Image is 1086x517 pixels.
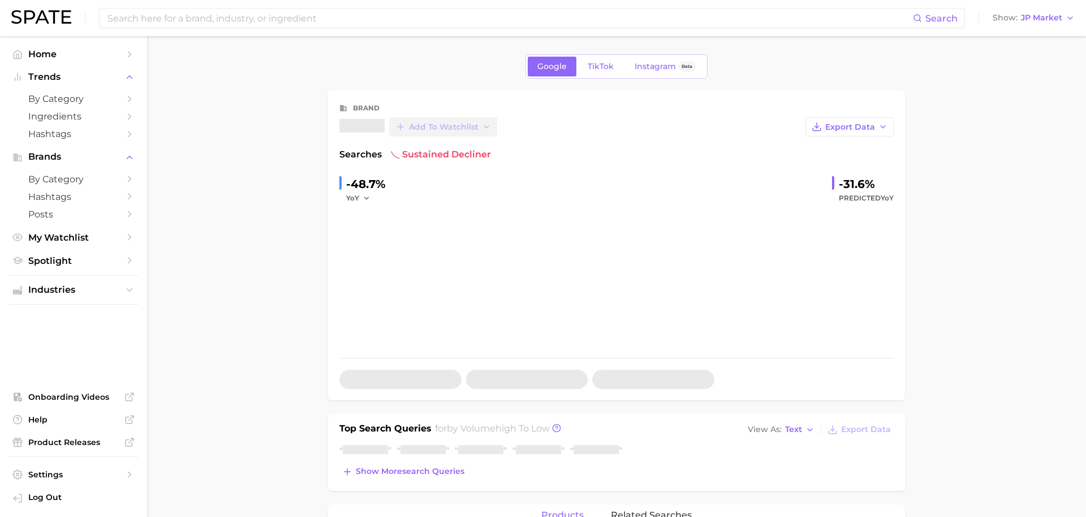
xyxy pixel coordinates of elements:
span: Instagram [635,62,676,71]
span: Brands [28,152,119,162]
span: Show [993,15,1018,21]
span: Trends [28,72,119,82]
input: Search here for a brand, industry, or ingredient [106,8,913,28]
span: Help [28,415,119,425]
button: YoY [346,191,370,205]
a: Help [9,411,138,428]
span: Add to Watchlist [409,122,479,132]
button: Show moresearch queries [339,464,467,480]
img: sustained decliner [391,150,400,159]
button: Export Data [825,422,894,438]
span: Spotlight [28,255,119,266]
button: Export Data [805,117,894,136]
span: sustained decliner [391,148,491,161]
span: Home [28,49,119,59]
div: -48.7% [346,175,386,193]
a: by Category [9,170,138,188]
span: View As [748,426,782,433]
span: Onboarding Videos [28,392,119,402]
span: Google [537,62,567,71]
img: SPATE [11,10,71,24]
span: Ingredients [28,111,119,122]
span: Settings [28,469,119,480]
h2: for by Volume [435,422,550,438]
a: Hashtags [9,125,138,143]
span: Industries [28,285,119,295]
a: Product Releases [9,434,138,451]
span: Export Data [841,425,891,434]
span: Hashtags [28,129,119,139]
a: Posts [9,206,138,223]
span: Export Data [825,122,875,132]
span: Text [785,426,802,433]
a: Log out. Currently logged in with e-mail spate.pro@test.test. [9,489,138,508]
a: Google [528,57,576,76]
span: Beta [682,62,692,71]
a: TikTok [578,57,623,76]
button: Add to Watchlist [389,117,497,136]
span: Log Out [28,492,129,502]
button: Brands [9,148,138,165]
span: YoY [881,194,894,202]
span: by Category [28,93,119,104]
h1: Top Search Queries [339,422,432,438]
a: by Category [9,90,138,108]
div: -31.6% [839,175,894,193]
button: Industries [9,281,138,298]
a: Ingredients [9,108,138,125]
span: My Watchlist [28,232,119,243]
span: Hashtags [28,191,119,202]
a: Hashtags [9,188,138,206]
button: View AsText [745,422,817,437]
button: ShowJP Market [990,11,1078,25]
span: JP Market [1021,15,1062,21]
span: TikTok [588,62,614,71]
span: Product Releases [28,437,119,447]
div: brand [353,101,380,115]
a: Spotlight [9,252,138,270]
button: Trends [9,69,138,86]
a: Home [9,45,138,63]
span: high to low [495,423,550,434]
span: Search [925,13,958,24]
span: YoY [346,193,359,203]
a: My Watchlist [9,229,138,246]
a: Settings [9,466,138,483]
span: Posts [28,209,119,220]
a: Onboarding Videos [9,388,138,405]
span: Searches [339,148,382,161]
span: by Category [28,174,119,185]
span: Show more search queries [356,467,464,476]
span: Predicted [839,191,894,205]
a: InstagramBeta [625,57,705,76]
